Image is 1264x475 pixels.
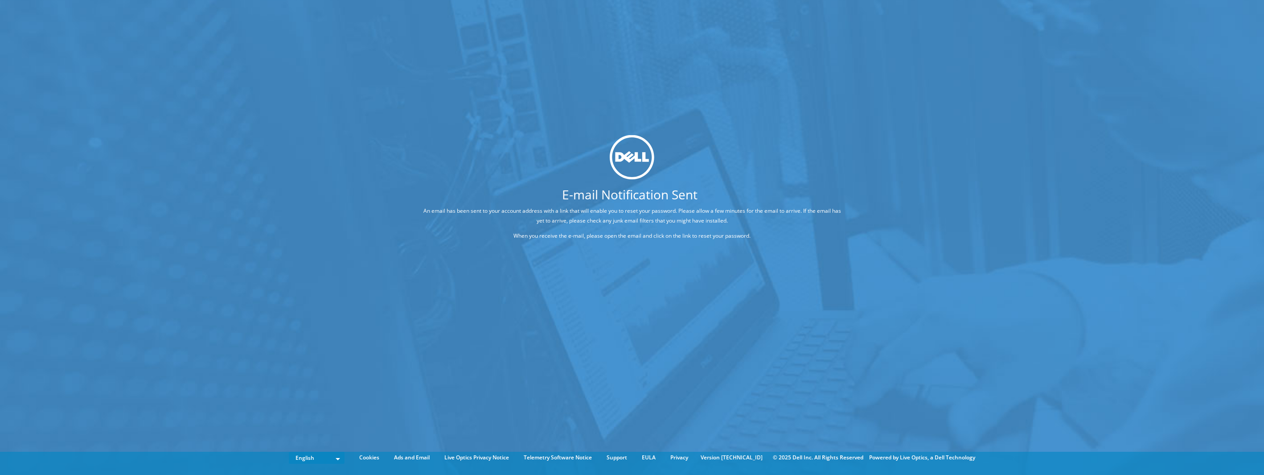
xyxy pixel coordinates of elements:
a: Telemetry Software Notice [517,453,599,463]
img: dell_svg_logo.svg [610,135,654,180]
h1: E-mail Notification Sent [387,188,873,200]
a: EULA [635,453,662,463]
a: Live Optics Privacy Notice [438,453,516,463]
li: © 2025 Dell Inc. All Rights Reserved [768,453,868,463]
a: Ads and Email [387,453,436,463]
a: Support [600,453,634,463]
li: Version [TECHNICAL_ID] [696,453,767,463]
li: Powered by Live Optics, a Dell Technology [869,453,975,463]
a: Cookies [353,453,386,463]
p: When you receive the e-mail, please open the email and click on the link to reset your password. [420,231,844,240]
a: Privacy [664,453,695,463]
p: An email has been sent to your account address with a link that will enable you to reset your pas... [420,206,844,225]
